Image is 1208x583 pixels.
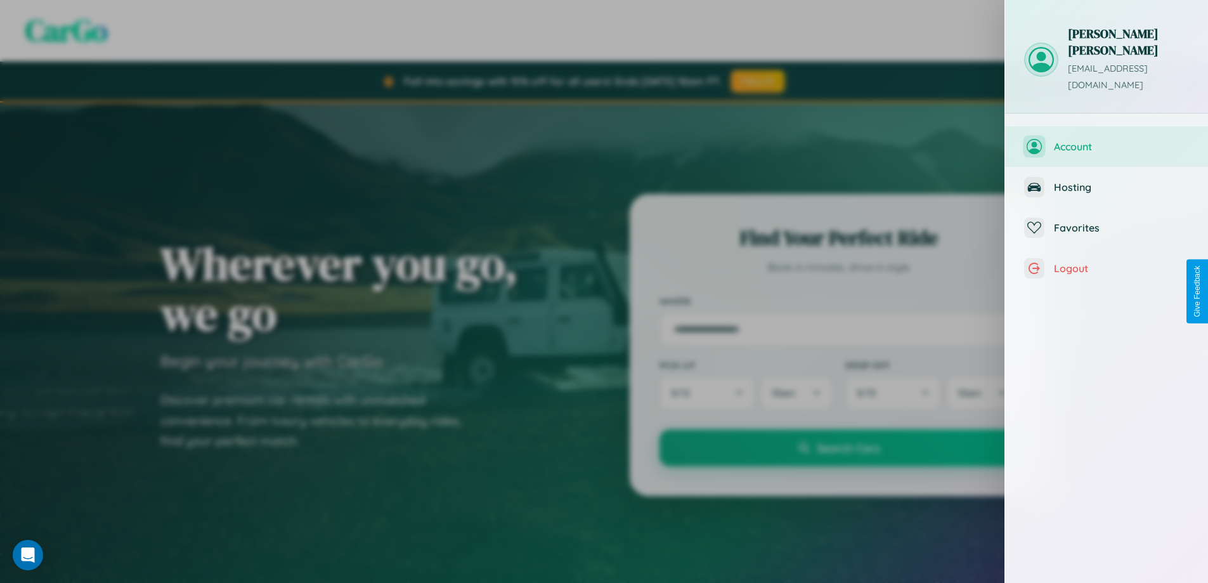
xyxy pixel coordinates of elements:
span: Logout [1054,262,1189,275]
span: Account [1054,140,1189,153]
button: Hosting [1005,167,1208,207]
span: Hosting [1054,181,1189,193]
p: [EMAIL_ADDRESS][DOMAIN_NAME] [1068,61,1189,94]
div: Open Intercom Messenger [13,540,43,570]
button: Logout [1005,248,1208,289]
button: Account [1005,126,1208,167]
button: Favorites [1005,207,1208,248]
div: Give Feedback [1193,266,1202,317]
span: Favorites [1054,221,1189,234]
h3: [PERSON_NAME] [PERSON_NAME] [1068,25,1189,58]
